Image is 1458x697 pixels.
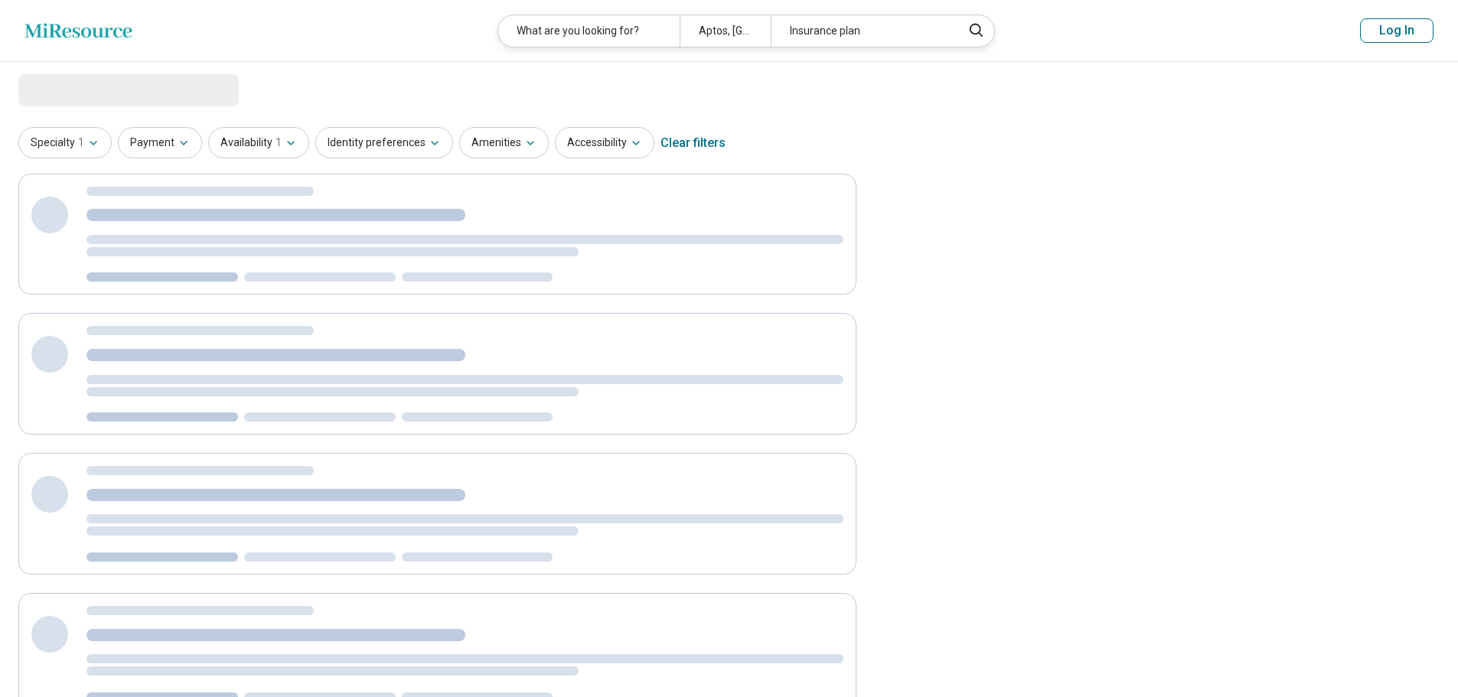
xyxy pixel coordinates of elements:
div: Insurance plan [771,15,952,47]
span: 1 [78,135,84,151]
span: Loading... [18,74,147,105]
button: Availability1 [208,127,309,158]
div: Clear filters [661,125,726,161]
div: Aptos, [GEOGRAPHIC_DATA] [680,15,771,47]
button: Identity preferences [315,127,453,158]
button: Log In [1360,18,1434,43]
span: 1 [276,135,282,151]
div: What are you looking for? [498,15,680,47]
button: Accessibility [555,127,654,158]
button: Amenities [459,127,549,158]
button: Specialty1 [18,127,112,158]
button: Payment [118,127,202,158]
